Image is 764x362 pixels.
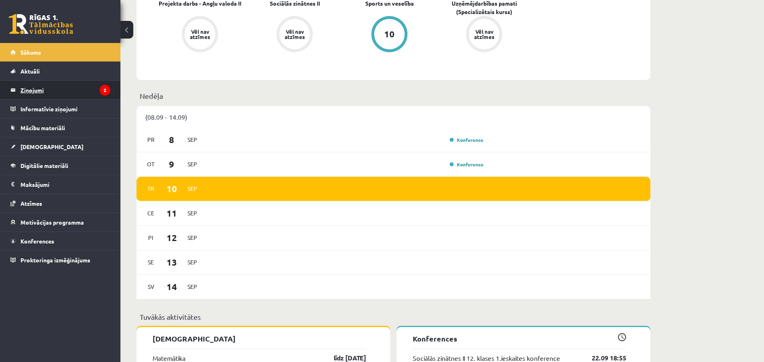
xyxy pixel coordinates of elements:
span: [DEMOGRAPHIC_DATA] [20,143,84,150]
i: 2 [100,85,110,96]
div: Vēl nav atzīmes [283,29,306,39]
span: Digitālie materiāli [20,162,68,169]
a: Maksājumi [10,175,110,194]
span: Motivācijas programma [20,219,84,226]
legend: Maksājumi [20,175,110,194]
span: Sep [184,133,201,146]
span: Tr [143,182,159,195]
a: Sākums [10,43,110,61]
a: Aktuāli [10,62,110,80]
span: Sv [143,280,159,293]
span: Se [143,256,159,268]
a: Informatīvie ziņojumi [10,100,110,118]
a: Rīgas 1. Tālmācības vidusskola [9,14,73,34]
a: Konferences [10,232,110,250]
span: 12 [159,231,184,244]
span: 13 [159,256,184,269]
a: Konference [450,137,483,143]
span: 9 [159,157,184,171]
a: Vēl nav atzīmes [153,16,247,54]
a: Mācību materiāli [10,119,110,137]
span: Mācību materiāli [20,124,65,131]
a: Motivācijas programma [10,213,110,231]
a: Digitālie materiāli [10,156,110,175]
a: Ziņojumi2 [10,81,110,99]
a: Konference [450,161,483,168]
span: Sākums [20,49,41,56]
span: 14 [159,280,184,293]
span: Konferences [20,237,54,245]
span: Proktoringa izmēģinājums [20,256,90,264]
a: Atzīmes [10,194,110,213]
span: Sep [184,158,201,170]
span: Sep [184,256,201,268]
span: 8 [159,133,184,146]
a: Vēl nav atzīmes [247,16,342,54]
a: Proktoringa izmēģinājums [10,251,110,269]
span: Atzīmes [20,200,42,207]
span: Pi [143,231,159,244]
a: Vēl nav atzīmes [437,16,532,54]
a: 10 [342,16,437,54]
div: Vēl nav atzīmes [189,29,211,39]
span: Ce [143,207,159,219]
div: 10 [384,30,395,39]
span: Sep [184,182,201,195]
span: Sep [184,231,201,244]
div: Vēl nav atzīmes [473,29,495,39]
span: Ot [143,158,159,170]
span: Sep [184,207,201,219]
span: Pr [143,133,159,146]
div: (08.09 - 14.09) [137,106,650,128]
p: Konferences [413,333,626,344]
span: Aktuāli [20,67,40,75]
p: Tuvākās aktivitātes [140,311,647,322]
span: Sep [184,280,201,293]
span: 10 [159,182,184,195]
a: [DEMOGRAPHIC_DATA] [10,137,110,156]
p: [DEMOGRAPHIC_DATA] [153,333,366,344]
p: Nedēļa [140,90,647,101]
legend: Informatīvie ziņojumi [20,100,110,118]
legend: Ziņojumi [20,81,110,99]
span: 11 [159,207,184,220]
